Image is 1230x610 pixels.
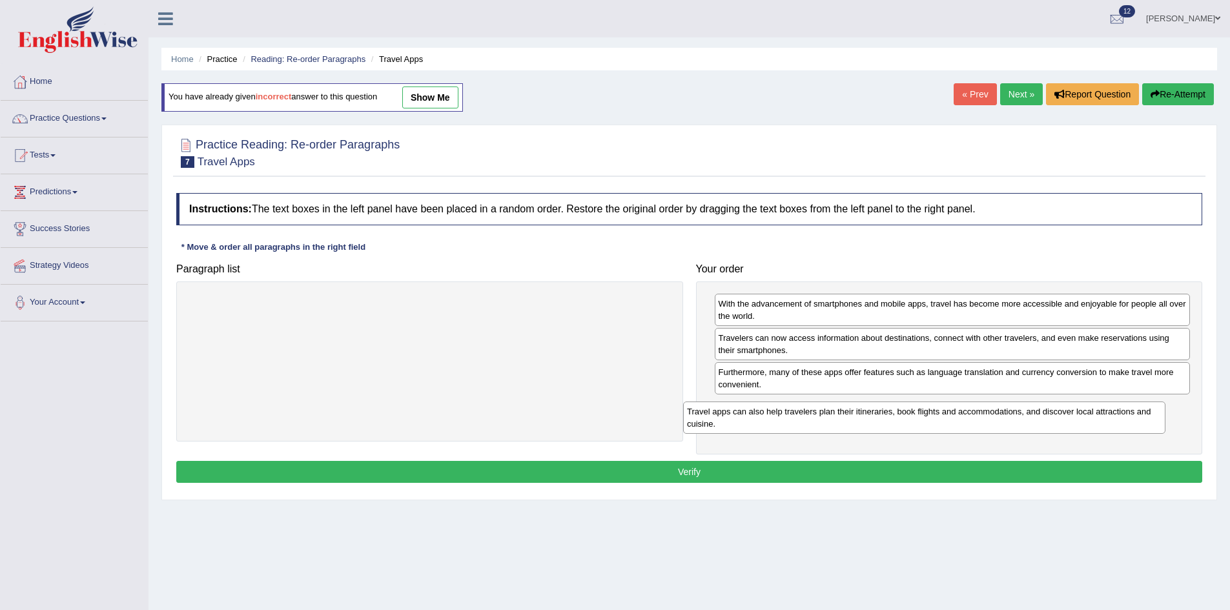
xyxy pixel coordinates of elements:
h2: Practice Reading: Re-order Paragraphs [176,136,400,168]
a: Your Account [1,285,148,317]
div: Travelers can now access information about destinations, connect with other travelers, and even m... [715,328,1191,360]
span: 7 [181,156,194,168]
a: Strategy Videos [1,248,148,280]
div: You have already given answer to this question [161,83,463,112]
span: 12 [1119,5,1135,17]
a: « Prev [954,83,996,105]
div: Furthermore, many of these apps offer features such as language translation and currency conversi... [715,362,1191,394]
a: Practice Questions [1,101,148,133]
b: incorrect [256,92,292,102]
div: With the advancement of smartphones and mobile apps, travel has become more accessible and enjoya... [715,294,1191,326]
a: Tests [1,137,148,170]
b: Instructions: [189,203,252,214]
a: Reading: Re-order Paragraphs [251,54,365,64]
a: Home [171,54,194,64]
button: Report Question [1046,83,1139,105]
a: Home [1,64,148,96]
small: Travel Apps [198,156,255,168]
div: Travel apps can also help travelers plan their itineraries, book flights and accommodations, and ... [683,402,1165,434]
h4: Your order [696,263,1203,275]
a: Predictions [1,174,148,207]
a: show me [402,86,458,108]
li: Practice [196,53,237,65]
button: Verify [176,461,1202,483]
li: Travel Apps [368,53,423,65]
a: Next » [1000,83,1043,105]
h4: The text boxes in the left panel have been placed in a random order. Restore the original order b... [176,193,1202,225]
h4: Paragraph list [176,263,683,275]
a: Success Stories [1,211,148,243]
div: * Move & order all paragraphs in the right field [176,241,371,254]
button: Re-Attempt [1142,83,1214,105]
